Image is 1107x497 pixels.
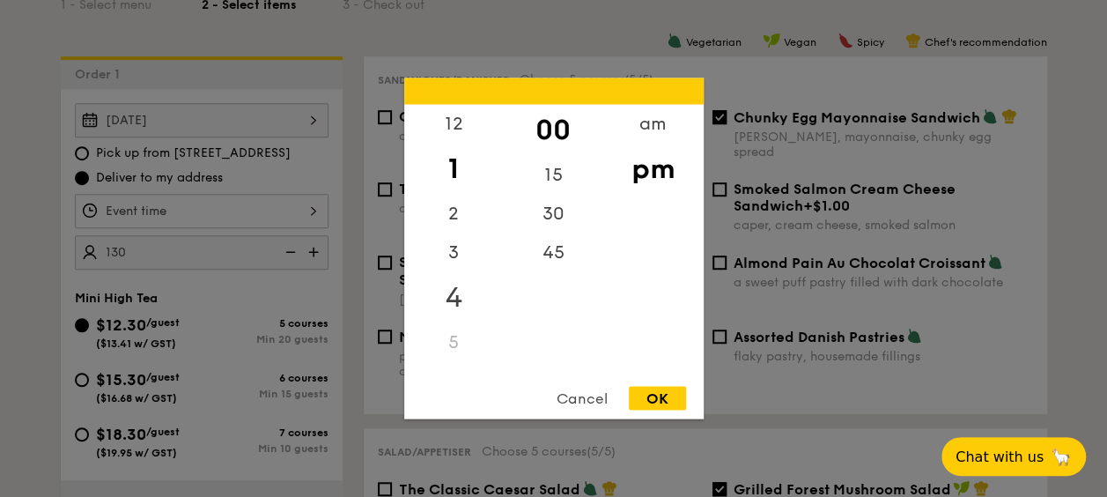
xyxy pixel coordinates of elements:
[404,362,504,401] div: 6
[603,105,703,144] div: am
[629,387,686,411] div: OK
[956,449,1044,465] span: Chat with us
[603,144,703,195] div: pm
[404,195,504,234] div: 2
[941,437,1086,476] button: Chat with us🦙
[404,272,504,323] div: 4
[539,387,625,411] div: Cancel
[504,195,603,234] div: 30
[504,234,603,272] div: 45
[504,105,603,156] div: 00
[1051,447,1072,467] span: 🦙
[404,323,504,362] div: 5
[404,144,504,195] div: 1
[404,234,504,272] div: 3
[504,156,603,195] div: 15
[404,105,504,144] div: 12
